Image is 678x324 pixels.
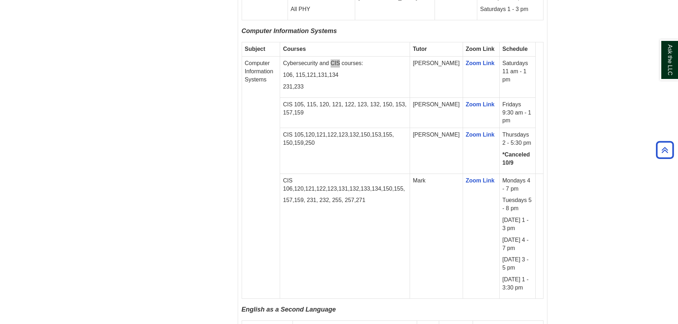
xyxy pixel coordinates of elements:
[466,60,495,66] a: Zoom Link
[503,196,533,213] p: Tuesdays 5 - 8 pm
[466,177,482,184] a: Zoom
[280,128,410,174] td: CIS 105,120,121,122,123,132,150,153,155, 150,159,250
[291,5,352,14] p: All PHY
[283,101,407,117] p: CIS 105, 115, 120, 121, 122, 123, 132, 150, 153, 157,159
[466,46,495,52] strong: Zoom Link
[245,46,266,52] strong: Subject
[410,128,463,174] td: [PERSON_NAME]
[483,177,495,184] a: Link
[413,46,427,52] strong: Tutor
[503,256,533,272] p: [DATE] 3 - 5 pm
[503,236,533,253] p: [DATE] 4 - 7 pm
[242,57,280,299] td: Computer Information Systems
[283,196,407,205] p: 157,159, 231, 232, 255, 257,271
[410,174,463,298] td: Mark
[499,97,536,128] td: Fridays 9:30 am - 1 pm
[503,177,533,193] p: Mondays 4 - 7 pm
[466,132,495,138] a: Zoom Link
[410,97,463,128] td: [PERSON_NAME]
[499,57,536,98] td: Saturdays 11 am - 1 pm
[503,46,528,52] strong: Schedule
[410,57,463,98] td: [PERSON_NAME]
[466,101,495,107] a: Zoom Link
[503,152,530,166] strong: *Canceled 10/9
[503,131,533,147] p: Thursdays 2 - 5:30 pm
[242,27,337,34] span: Computer Information Systems
[503,216,533,233] p: [DATE] 1 - 3 pm
[242,306,336,313] span: English as a Second Language
[283,83,407,91] p: 231,233
[653,145,676,155] a: Back to Top
[283,59,407,68] p: Cybersecurity and CIS courses:
[480,5,540,14] p: Saturdays 1 - 3 pm
[283,46,306,52] strong: Courses
[503,276,533,292] p: [DATE] 1 - 3:30 pm
[283,71,407,79] p: 106, 115,121,131,134
[283,177,407,193] p: CIS 106,120,121,122,123,131,132,133,134,150,155,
